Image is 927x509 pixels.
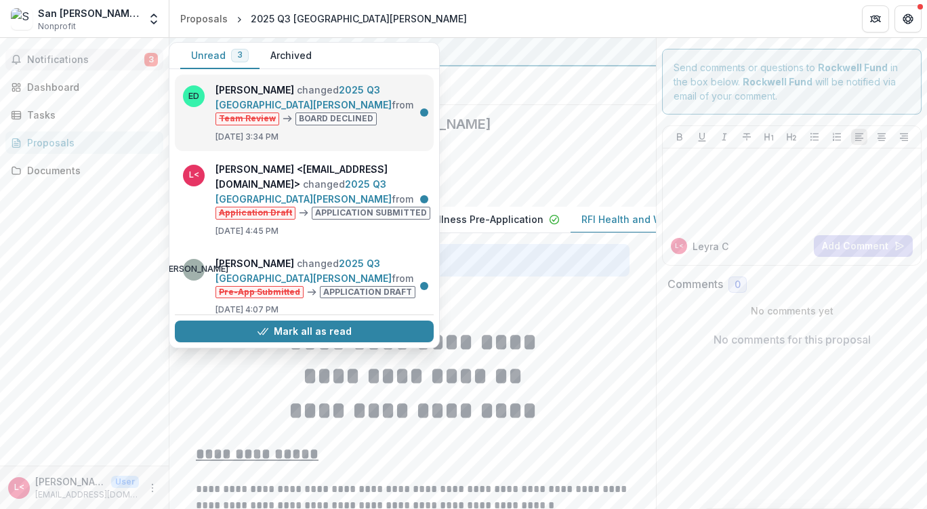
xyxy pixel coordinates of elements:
strong: Rockwell Fund [743,76,812,87]
a: 2025 Q3 [GEOGRAPHIC_DATA][PERSON_NAME] [215,258,392,284]
button: Heading 2 [783,129,800,145]
button: Heading 1 [761,129,777,145]
button: Unread [180,43,260,69]
span: Notifications [27,54,144,66]
button: Notifications3 [5,49,163,70]
button: Open entity switcher [144,5,163,33]
button: Bold [672,129,688,145]
h2: Comments [667,278,723,291]
div: Proposals [27,136,152,150]
p: No comments for this proposal [714,331,871,348]
p: changed from [215,83,426,125]
button: Align Left [851,129,867,145]
img: San José Clinic [11,8,33,30]
div: Dashboard [27,80,152,94]
a: Tasks [5,104,163,126]
button: Add Comment [814,235,913,257]
div: Leyra Cano <grants@sanjoseclinic.org> [14,483,24,492]
button: Align Center [873,129,890,145]
a: Proposals [5,131,163,154]
button: Align Right [896,129,912,145]
button: Underline [694,129,710,145]
button: Archived [260,43,323,69]
span: 3 [237,50,243,60]
button: Italicize [716,129,733,145]
span: Nonprofit [38,20,76,33]
div: San [PERSON_NAME] Clinic [38,6,139,20]
button: Mark all as read [175,321,434,342]
a: 2025 Q3 [GEOGRAPHIC_DATA][PERSON_NAME] [215,84,392,110]
p: changed from [215,256,426,299]
p: [EMAIL_ADDRESS][DOMAIN_NAME] [35,489,139,501]
button: Partners [862,5,889,33]
nav: breadcrumb [175,9,472,28]
span: 3 [144,53,158,66]
div: Documents [27,163,152,178]
strong: Rockwell Fund [818,62,888,73]
button: Get Help [894,5,922,33]
button: Bullet List [806,129,823,145]
p: [PERSON_NAME] <[EMAIL_ADDRESS][DOMAIN_NAME]> [35,474,106,489]
a: Dashboard [5,76,163,98]
p: Leyra C [693,239,728,253]
p: changed from [215,162,436,220]
p: No comments yet [667,304,916,318]
a: 2025 Q3 [GEOGRAPHIC_DATA][PERSON_NAME] [215,178,392,205]
button: Strike [739,129,755,145]
div: Proposals [180,12,228,26]
p: RFI Health and Wellness Application [581,212,753,226]
div: 2025 Q3 [GEOGRAPHIC_DATA][PERSON_NAME] [251,12,467,26]
button: More [144,480,161,496]
div: Tasks [27,108,152,122]
span: 0 [735,279,741,291]
div: Leyra Cano <grants@sanjoseclinic.org> [675,243,684,249]
button: Ordered List [829,129,845,145]
a: Proposals [175,9,233,28]
a: Documents [5,159,163,182]
div: Send comments or questions to in the box below. will be notified via email of your comment. [662,49,922,115]
p: User [111,476,139,488]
